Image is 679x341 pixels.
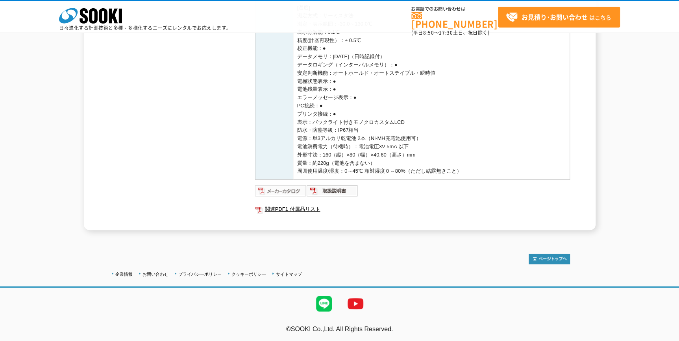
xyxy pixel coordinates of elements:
img: LINE [308,288,340,319]
span: (平日 ～ 土日、祝日除く) [411,29,489,36]
a: 取扱説明書 [307,190,358,195]
span: はこちら [506,11,611,23]
img: トップページへ [529,254,570,264]
img: YouTube [340,288,371,319]
img: 取扱説明書 [307,184,358,197]
a: お見積り･お問い合わせはこちら [498,7,620,28]
span: 17:30 [439,29,453,36]
strong: お見積り･お問い合わせ [522,12,588,22]
a: [PHONE_NUMBER] [411,12,498,28]
a: お問い合わせ [142,272,168,276]
a: サイトマップ [276,272,302,276]
a: 関連PDF1 付属品リスト [255,204,570,214]
a: クッキーポリシー [231,272,266,276]
a: テストMail [649,334,679,341]
a: プライバシーポリシー [178,272,222,276]
a: 企業情報 [115,272,133,276]
span: お電話でのお問い合わせは [411,7,498,11]
p: 日々進化する計測技術と多種・多様化するニーズにレンタルでお応えします。 [59,26,231,30]
a: メーカーカタログ [255,190,307,195]
img: メーカーカタログ [255,184,307,197]
span: 8:50 [423,29,434,36]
